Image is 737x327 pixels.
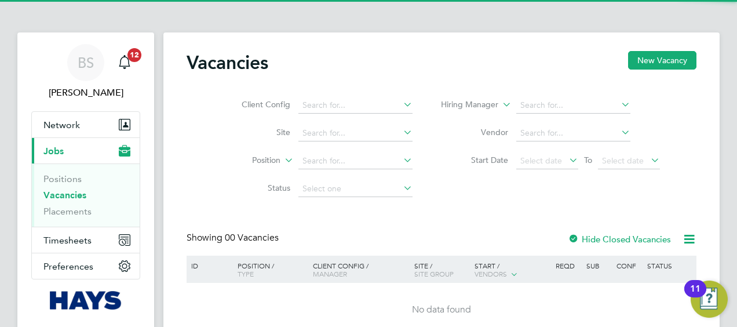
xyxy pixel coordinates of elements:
[187,51,268,74] h2: Vacancies
[188,256,229,275] div: ID
[475,269,507,278] span: Vendors
[414,269,454,278] span: Site Group
[520,155,562,166] span: Select date
[188,304,695,316] div: No data found
[187,232,281,244] div: Showing
[614,256,644,275] div: Conf
[602,155,644,166] span: Select date
[298,97,413,114] input: Search for...
[43,146,64,157] span: Jobs
[313,269,347,278] span: Manager
[432,99,498,111] label: Hiring Manager
[690,289,700,304] div: 11
[224,127,290,137] label: Site
[583,256,614,275] div: Sub
[214,155,280,166] label: Position
[43,206,92,217] a: Placements
[43,261,93,272] span: Preferences
[472,256,553,285] div: Start /
[32,112,140,137] button: Network
[442,127,508,137] label: Vendor
[32,253,140,279] button: Preferences
[581,152,596,168] span: To
[644,256,695,275] div: Status
[516,97,630,114] input: Search for...
[224,183,290,193] label: Status
[32,227,140,253] button: Timesheets
[411,256,472,284] div: Site /
[43,190,86,201] a: Vacancies
[78,55,94,70] span: BS
[298,125,413,141] input: Search for...
[32,163,140,227] div: Jobs
[31,291,140,310] a: Go to home page
[43,119,80,130] span: Network
[224,99,290,110] label: Client Config
[31,44,140,100] a: BS[PERSON_NAME]
[113,44,136,81] a: 12
[31,86,140,100] span: Billy Smith
[225,232,279,244] span: 00 Vacancies
[628,51,696,70] button: New Vacancy
[298,181,413,197] input: Select one
[43,235,92,246] span: Timesheets
[691,281,728,318] button: Open Resource Center, 11 new notifications
[50,291,122,310] img: hays-logo-retina.png
[568,234,671,245] label: Hide Closed Vacancies
[43,173,82,184] a: Positions
[298,153,413,169] input: Search for...
[127,48,141,62] span: 12
[553,256,583,275] div: Reqd
[238,269,254,278] span: Type
[516,125,630,141] input: Search for...
[32,138,140,163] button: Jobs
[310,256,411,284] div: Client Config /
[442,155,508,165] label: Start Date
[229,256,310,284] div: Position /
